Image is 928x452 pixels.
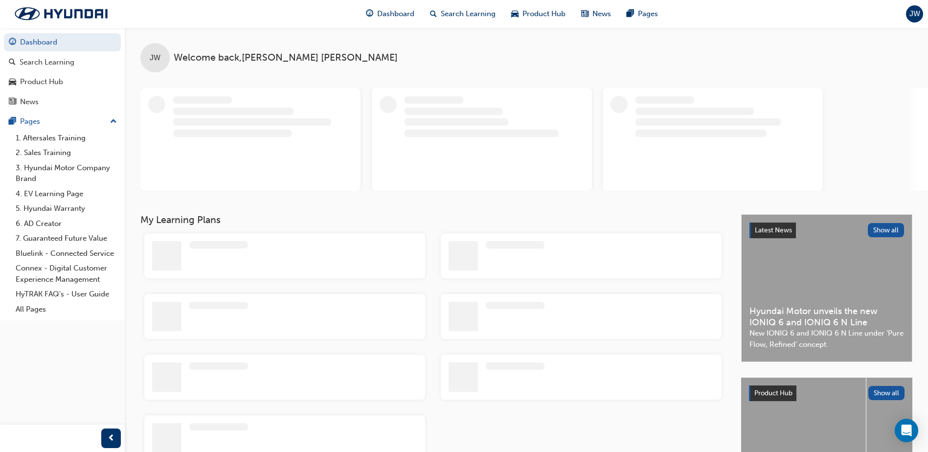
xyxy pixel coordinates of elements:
[9,58,16,67] span: search-icon
[755,226,792,234] span: Latest News
[366,8,373,20] span: guage-icon
[5,3,117,24] img: Trak
[20,96,39,108] div: News
[4,113,121,131] button: Pages
[377,8,414,20] span: Dashboard
[12,186,121,202] a: 4. EV Learning Page
[749,385,905,401] a: Product HubShow all
[441,8,496,20] span: Search Learning
[12,201,121,216] a: 5. Hyundai Warranty
[9,78,16,87] span: car-icon
[503,4,573,24] a: car-iconProduct Hub
[749,328,904,350] span: New IONIQ 6 and IONIQ 6 N Line under ‘Pure Flow, Refined’ concept.
[4,53,121,71] a: Search Learning
[140,214,725,226] h3: My Learning Plans
[110,115,117,128] span: up-icon
[12,302,121,317] a: All Pages
[592,8,611,20] span: News
[638,8,658,20] span: Pages
[906,5,923,23] button: JW
[511,8,519,20] span: car-icon
[619,4,666,24] a: pages-iconPages
[12,216,121,231] a: 6. AD Creator
[12,287,121,302] a: HyTRAK FAQ's - User Guide
[749,223,904,238] a: Latest NewsShow all
[12,231,121,246] a: 7. Guaranteed Future Value
[12,246,121,261] a: Bluelink - Connected Service
[9,117,16,126] span: pages-icon
[522,8,566,20] span: Product Hub
[573,4,619,24] a: news-iconNews
[12,145,121,160] a: 2. Sales Training
[422,4,503,24] a: search-iconSearch Learning
[909,8,920,20] span: JW
[741,214,912,362] a: Latest NewsShow allHyundai Motor unveils the new IONIQ 6 and IONIQ 6 N LineNew IONIQ 6 and IONIQ ...
[12,131,121,146] a: 1. Aftersales Training
[20,76,63,88] div: Product Hub
[20,57,74,68] div: Search Learning
[4,93,121,111] a: News
[12,261,121,287] a: Connex - Digital Customer Experience Management
[895,419,918,442] div: Open Intercom Messenger
[20,116,40,127] div: Pages
[754,389,792,397] span: Product Hub
[4,33,121,51] a: Dashboard
[581,8,588,20] span: news-icon
[150,52,160,64] span: JW
[358,4,422,24] a: guage-iconDashboard
[868,386,905,400] button: Show all
[12,160,121,186] a: 3. Hyundai Motor Company Brand
[749,306,904,328] span: Hyundai Motor unveils the new IONIQ 6 and IONIQ 6 N Line
[9,38,16,47] span: guage-icon
[868,223,905,237] button: Show all
[108,432,115,445] span: prev-icon
[4,31,121,113] button: DashboardSearch LearningProduct HubNews
[430,8,437,20] span: search-icon
[4,73,121,91] a: Product Hub
[9,98,16,107] span: news-icon
[627,8,634,20] span: pages-icon
[174,52,398,64] span: Welcome back , [PERSON_NAME] [PERSON_NAME]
